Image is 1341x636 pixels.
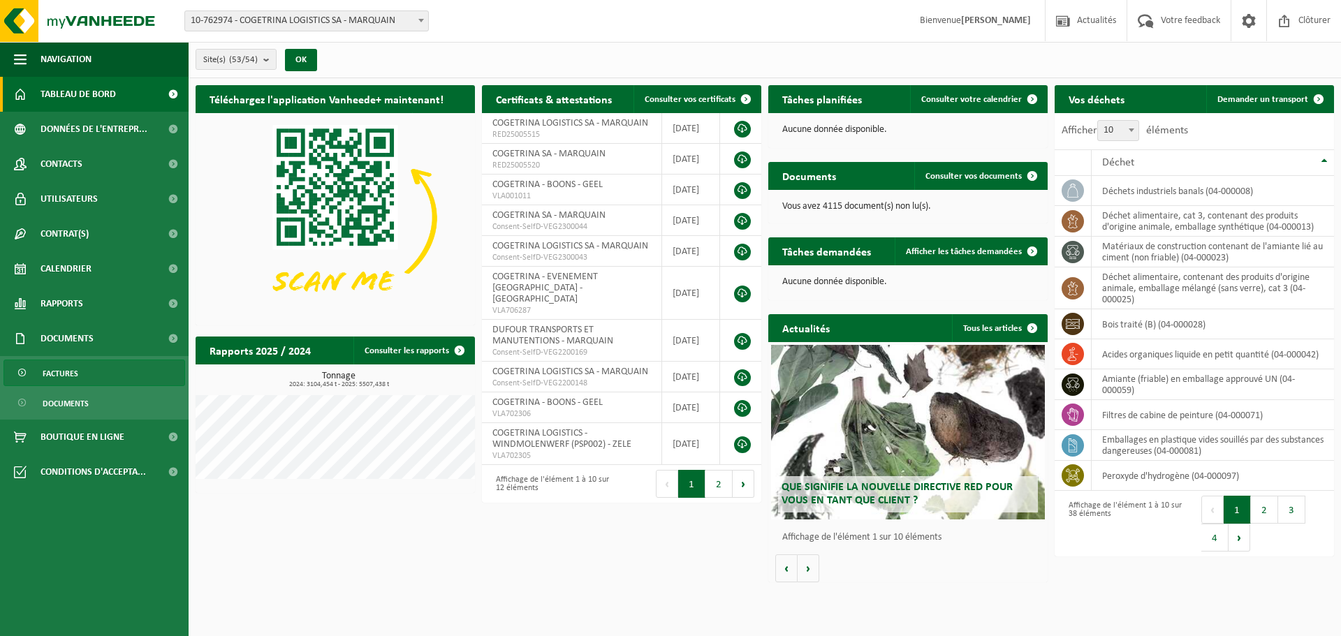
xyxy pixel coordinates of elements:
span: Consulter vos documents [925,172,1022,181]
td: [DATE] [662,113,720,144]
span: Rapports [41,286,83,321]
span: COGETRINA - BOONS - GEEL [492,397,603,408]
h2: Tâches demandées [768,237,885,265]
td: matériaux de construction contenant de l'amiante lié au ciment (non friable) (04-000023) [1092,237,1334,267]
label: Afficher éléments [1062,125,1188,136]
span: Demander un transport [1217,95,1308,104]
span: COGETRINA LOGISTICS - WINDMOLENWERF (PSP002) - ZELE [492,428,631,450]
td: déchet alimentaire, contenant des produits d'origine animale, emballage mélangé (sans verre), cat... [1092,267,1334,309]
h3: Tonnage [203,371,475,388]
button: 4 [1201,524,1229,552]
td: déchets industriels banals (04-000008) [1092,176,1334,206]
span: Afficher les tâches demandées [906,247,1022,256]
td: [DATE] [662,320,720,362]
button: 1 [1224,496,1251,524]
span: VLA702305 [492,450,651,461]
strong: [PERSON_NAME] [961,15,1031,26]
a: Factures [3,360,185,386]
span: Calendrier [41,251,91,286]
span: Utilisateurs [41,182,98,216]
button: 3 [1278,496,1305,524]
div: Affichage de l'élément 1 à 10 sur 38 éléments [1062,494,1187,553]
a: Tous les articles [952,314,1046,342]
h2: Téléchargez l'application Vanheede+ maintenant! [196,85,457,112]
td: bois traité (B) (04-000028) [1092,309,1334,339]
button: Site(s)(53/54) [196,49,277,70]
span: VLA001011 [492,191,651,202]
td: amiante (friable) en emballage approuvé UN (04-000059) [1092,369,1334,400]
span: COGETRINA LOGISTICS SA - MARQUAIN [492,241,648,251]
button: Next [1229,524,1250,552]
a: Que signifie la nouvelle directive RED pour vous en tant que client ? [771,345,1045,519]
td: [DATE] [662,362,720,392]
a: Afficher les tâches demandées [895,237,1046,265]
td: [DATE] [662,144,720,175]
span: Navigation [41,42,91,77]
span: VLA706287 [492,305,651,316]
span: Documents [43,390,89,417]
a: Demander un transport [1206,85,1333,113]
a: Consulter vos documents [914,162,1046,190]
span: COGETRINA SA - MARQUAIN [492,149,606,159]
span: Contrat(s) [41,216,89,251]
td: [DATE] [662,236,720,267]
span: Conditions d'accepta... [41,454,146,489]
a: Consulter vos certificats [633,85,760,113]
button: Volgende [798,554,819,582]
span: Consent-SelfD-VEG2300043 [492,252,651,263]
button: Previous [1201,496,1224,524]
span: RED25005520 [492,160,651,171]
td: [DATE] [662,392,720,423]
a: Consulter les rapports [353,337,474,364]
h2: Certificats & attestations [482,85,626,112]
span: Boutique en ligne [41,420,124,454]
span: Factures [43,360,78,387]
span: COGETRINA LOGISTICS SA - MARQUAIN [492,118,648,128]
button: Previous [656,470,678,498]
a: Consulter votre calendrier [910,85,1046,113]
td: Peroxyde d'hydrogène (04-000097) [1092,461,1334,491]
p: Vous avez 4115 document(s) non lu(s). [782,202,1034,212]
td: déchet alimentaire, cat 3, contenant des produits d'origine animale, emballage synthétique (04-00... [1092,206,1334,237]
button: 2 [705,470,733,498]
button: Vorige [775,554,798,582]
span: 10-762974 - COGETRINA LOGISTICS SA - MARQUAIN [184,10,429,31]
button: Next [733,470,754,498]
span: Tableau de bord [41,77,116,112]
button: OK [285,49,317,71]
span: 10 [1098,121,1138,140]
h2: Vos déchets [1055,85,1138,112]
span: DUFOUR TRANSPORTS ET MANUTENTIONS - MARQUAIN [492,325,613,346]
p: Aucune donnée disponible. [782,277,1034,287]
span: 10 [1097,120,1139,141]
count: (53/54) [229,55,258,64]
td: [DATE] [662,205,720,236]
h2: Rapports 2025 / 2024 [196,337,325,364]
span: Consent-SelfD-VEG2300044 [492,221,651,232]
span: Site(s) [203,50,258,71]
a: Documents [3,390,185,416]
span: VLA702306 [492,408,651,420]
span: COGETRINA LOGISTICS SA - MARQUAIN [492,367,648,377]
span: COGETRINA SA - MARQUAIN [492,210,606,221]
span: Documents [41,321,94,356]
td: emballages en plastique vides souillés par des substances dangereuses (04-000081) [1092,430,1334,461]
span: 2024: 3104,454 t - 2025: 5507,438 t [203,381,475,388]
span: COGETRINA - BOONS - GEEL [492,179,603,190]
h2: Tâches planifiées [768,85,876,112]
span: Déchet [1102,157,1134,168]
div: Affichage de l'élément 1 à 10 sur 12 éléments [489,468,615,499]
span: Consent-SelfD-VEG2200169 [492,347,651,358]
span: RED25005515 [492,129,651,140]
span: Consent-SelfD-VEG2200148 [492,378,651,389]
span: Consulter votre calendrier [921,95,1022,104]
button: 2 [1251,496,1278,524]
p: Aucune donnée disponible. [782,125,1034,135]
h2: Actualités [768,314,844,341]
span: Contacts [41,147,82,182]
td: [DATE] [662,175,720,205]
span: Consulter vos certificats [645,95,735,104]
td: acides organiques liquide en petit quantité (04-000042) [1092,339,1334,369]
span: Que signifie la nouvelle directive RED pour vous en tant que client ? [782,482,1013,506]
img: Download de VHEPlus App [196,113,475,323]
